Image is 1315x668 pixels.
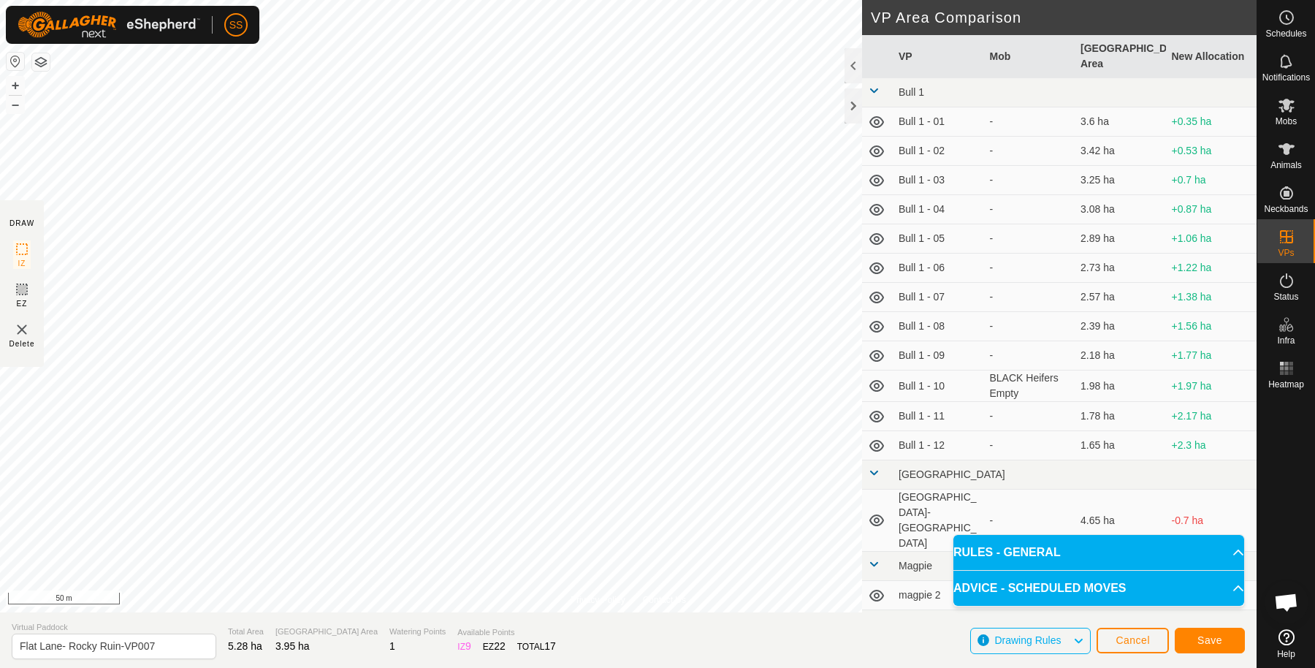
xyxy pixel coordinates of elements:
td: +2.17 ha [1166,402,1257,431]
td: 1.98 ha [1075,371,1166,402]
td: 2.18 ha [1075,341,1166,371]
td: -0.7 ha [1166,490,1257,552]
span: Mobs [1276,117,1297,126]
td: +0.35 ha [1166,107,1257,137]
div: EZ [483,639,506,654]
td: 2.89 ha [1075,224,1166,254]
td: [GEOGRAPHIC_DATA]- [GEOGRAPHIC_DATA] [893,490,984,552]
span: [GEOGRAPHIC_DATA] [899,468,1005,480]
td: Bull 1 - 05 [893,224,984,254]
button: Cancel [1097,628,1169,653]
td: +1.97 ha [1166,371,1257,402]
span: 17 [544,640,556,652]
td: Bull 1 - 12 [893,431,984,460]
div: - [990,172,1070,188]
div: - [990,114,1070,129]
span: 22 [494,640,506,652]
span: RULES - GENERAL [953,544,1061,561]
th: VP [893,35,984,78]
td: +0.53 ha [1166,137,1257,166]
p-accordion-header: ADVICE - SCHEDULED MOVES [953,571,1244,606]
div: - [990,289,1070,305]
td: Bull 1 - 08 [893,312,984,341]
button: Map Layers [32,53,50,71]
td: 3.6 ha [1075,107,1166,137]
span: EZ [17,298,28,309]
td: +1.56 ha [1166,312,1257,341]
td: +0.87 ha [1166,195,1257,224]
td: 2.73 ha [1075,254,1166,283]
span: 9 [465,640,471,652]
span: Heatmap [1268,380,1304,389]
th: New Allocation [1166,35,1257,78]
span: IZ [18,258,26,269]
span: Neckbands [1264,205,1308,213]
span: Bull 1 [899,86,924,98]
td: +1.06 ha [1166,224,1257,254]
div: - [990,231,1070,246]
span: ADVICE - SCHEDULED MOVES [953,580,1126,597]
span: Help [1277,650,1295,658]
span: [GEOGRAPHIC_DATA] Area [275,626,378,638]
div: - [990,438,1070,453]
span: VPs [1278,248,1294,257]
span: Virtual Paddock [12,621,216,634]
span: Save [1197,634,1222,646]
div: - [990,143,1070,159]
div: Open chat [1265,580,1308,624]
td: 1.65 ha [1075,431,1166,460]
td: +1.77 ha [1166,341,1257,371]
div: TOTAL [517,639,556,654]
span: Total Area [228,626,264,638]
div: - [990,319,1070,334]
span: Magpie [899,560,932,572]
th: [GEOGRAPHIC_DATA] Area [1075,35,1166,78]
span: Notifications [1262,73,1310,82]
td: Bull 1 - 02 [893,137,984,166]
span: Cancel [1116,634,1150,646]
span: Delete [9,338,35,349]
img: VP [13,321,31,338]
span: 5.28 ha [228,640,262,652]
span: 3.95 ha [275,640,310,652]
td: +1.22 ha [1166,254,1257,283]
td: Bull 1 - 01 [893,107,984,137]
div: - [990,513,1070,528]
div: - [990,348,1070,363]
img: Gallagher Logo [18,12,200,38]
td: 3.08 ha [1075,195,1166,224]
div: DRAW [9,218,34,229]
span: Status [1273,292,1298,301]
td: 1.78 ha [1075,402,1166,431]
div: IZ [457,639,470,654]
div: - [990,202,1070,217]
td: Bull 1 - 10 [893,371,984,402]
td: 3.42 ha [1075,137,1166,166]
td: Bull 1 - 03 [893,166,984,195]
span: SS [229,18,243,33]
td: +1.38 ha [1166,283,1257,312]
div: BLACK Heifers Empty [990,371,1070,401]
td: +2.3 ha [1166,431,1257,460]
td: Bull 1 - 06 [893,254,984,283]
span: Drawing Rules [994,634,1061,646]
td: 2.57 ha [1075,283,1166,312]
td: magpie 2 [893,581,984,610]
a: Contact Us [643,593,686,607]
p-accordion-header: RULES - GENERAL [953,535,1244,570]
span: Available Points [457,626,556,639]
td: Bull 1 - 07 [893,283,984,312]
button: – [7,96,24,113]
button: + [7,77,24,94]
a: Privacy Policy [571,593,625,607]
td: Bull 1 - 04 [893,195,984,224]
td: Bull 1 - 09 [893,341,984,371]
span: Infra [1277,336,1295,345]
button: Save [1175,628,1245,653]
td: +0.7 ha [1166,166,1257,195]
td: 4.65 ha [1075,490,1166,552]
td: 2.39 ha [1075,312,1166,341]
td: 3.25 ha [1075,166,1166,195]
span: Animals [1270,161,1302,170]
div: - [990,409,1070,424]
